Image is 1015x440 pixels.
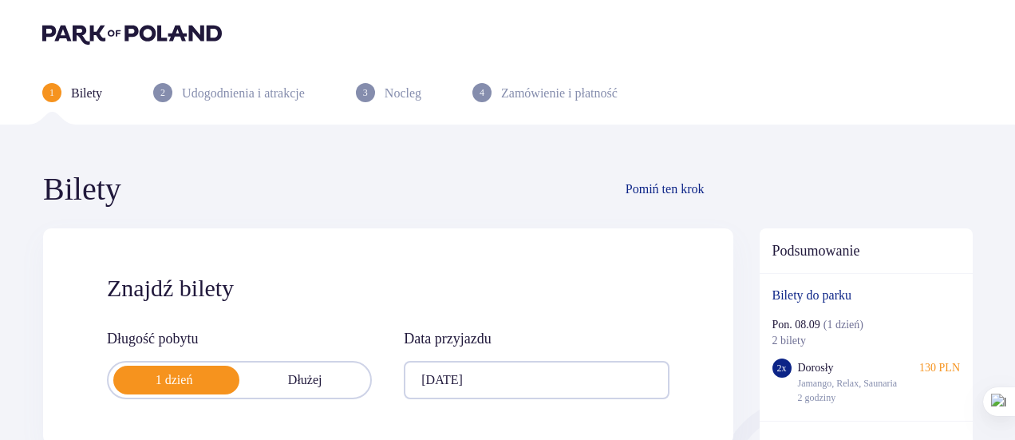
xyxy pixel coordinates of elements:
img: Park of Poland logo [42,22,222,45]
h1: Bilety [43,169,121,209]
p: 2 bilety [772,333,806,349]
p: 1 dzień [109,371,239,389]
p: 130 PLN [919,360,960,376]
h2: Znajdź bilety [107,273,669,303]
p: Data przyjazdu [404,329,491,348]
a: Pomiń ten krok [626,180,733,199]
p: 4 [480,85,484,100]
p: Dłużej [239,371,370,389]
p: Pon. 08.09 [772,317,820,333]
p: Dorosły [798,360,834,376]
p: ( 1 dzień ) [823,317,863,333]
p: 1 [49,85,54,100]
p: Bilety [71,85,102,102]
p: Bilety do parku [772,287,852,304]
p: Udogodnienia i atrakcje [182,85,305,102]
p: 2 godziny [798,390,836,405]
p: Nocleg [385,85,421,102]
p: 2 [160,85,165,100]
p: Zamówienie i płatność [501,85,618,102]
span: Pomiń ten krok [626,180,705,198]
p: Jamango, Relax, Saunaria [798,376,898,390]
p: 3 [363,85,368,100]
p: Podsumowanie [760,241,974,260]
div: 2 x [772,359,792,378]
p: Długość pobytu [107,329,199,348]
